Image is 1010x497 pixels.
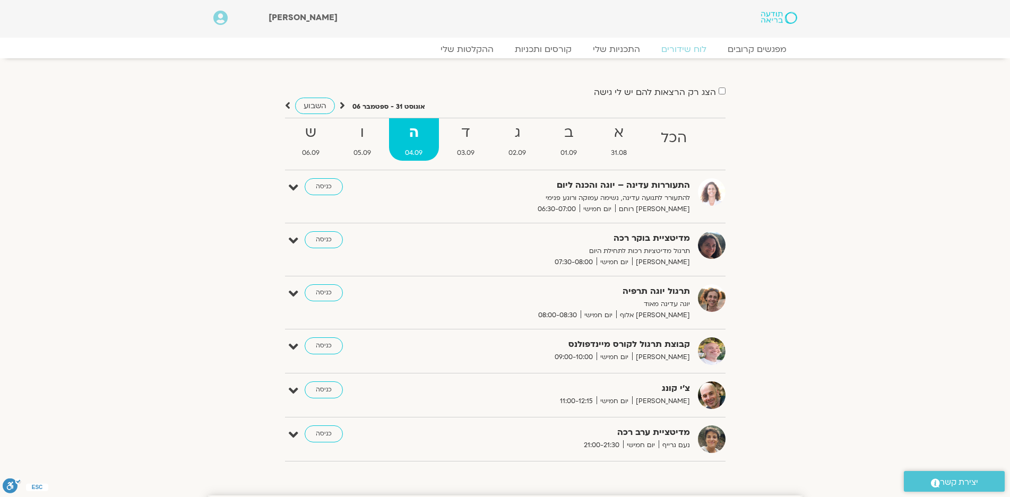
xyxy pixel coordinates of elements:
strong: תרגול יוגה תרפיה [430,284,690,299]
a: הכל [645,118,703,161]
p: יוגה עדינה מאוד [430,299,690,310]
span: 04.09 [389,147,438,159]
a: ש06.09 [286,118,335,161]
span: 01.09 [544,147,592,159]
a: ההקלטות שלי [430,44,504,55]
span: יום חמישי [580,204,615,215]
span: [PERSON_NAME] אלוף [616,310,690,321]
strong: ש [286,121,335,145]
span: נעם גרייף [659,440,690,451]
strong: ד [441,121,490,145]
strong: התעוררות עדינה – יוגה והכנה ליום [430,178,690,193]
a: ה04.09 [389,118,438,161]
a: לוח שידורים [651,44,717,55]
strong: מדיטציית ערב רכה [430,425,690,440]
strong: הכל [645,126,703,150]
strong: ג [493,121,542,145]
span: 21:00-21:30 [580,440,623,451]
span: 03.09 [441,147,490,159]
a: ג02.09 [493,118,542,161]
strong: קבוצת תרגול לקורס מיינדפולנס [430,337,690,352]
span: 05.09 [338,147,387,159]
span: יצירת קשר [940,475,978,490]
span: [PERSON_NAME] [269,12,338,23]
span: יום חמישי [581,310,616,321]
strong: ב [544,121,592,145]
span: השבוע [304,101,326,111]
span: 06:30-07:00 [534,204,580,215]
span: יום חמישי [597,352,632,363]
a: השבוע [295,98,335,114]
a: ד03.09 [441,118,490,161]
strong: ו [338,121,387,145]
label: הצג רק הרצאות להם יש לי גישה [594,88,716,97]
span: 06.09 [286,147,335,159]
span: יום חמישי [623,440,659,451]
a: כניסה [305,178,343,195]
span: 08:00-08:30 [534,310,581,321]
span: [PERSON_NAME] רוחם [615,204,690,215]
a: ב01.09 [544,118,592,161]
strong: מדיטציית בוקר רכה [430,231,690,246]
a: כניסה [305,425,343,442]
span: 09:00-10:00 [551,352,597,363]
a: כניסה [305,381,343,398]
a: כניסה [305,337,343,354]
span: יום חמישי [597,257,632,268]
a: כניסה [305,284,343,301]
span: 02.09 [493,147,542,159]
span: 07:30-08:00 [551,257,597,268]
span: 31.08 [595,147,643,159]
strong: א [595,121,643,145]
a: כניסה [305,231,343,248]
a: א31.08 [595,118,643,161]
span: [PERSON_NAME] [632,352,690,363]
nav: Menu [213,44,797,55]
p: אוגוסט 31 - ספטמבר 06 [352,101,425,112]
p: תרגול מדיטציות רכות לתחילת היום [430,246,690,257]
a: קורסים ותכניות [504,44,582,55]
span: יום חמישי [597,396,632,407]
a: ו05.09 [338,118,387,161]
span: [PERSON_NAME] [632,257,690,268]
a: התכניות שלי [582,44,651,55]
p: להתעורר לתנועה עדינה, נשימה עמוקה ורוגע פנימי [430,193,690,204]
span: [PERSON_NAME] [632,396,690,407]
a: יצירת קשר [904,471,1005,492]
span: 11:00-12:15 [556,396,597,407]
strong: צ'י קונג [430,381,690,396]
strong: ה [389,121,438,145]
a: מפגשים קרובים [717,44,797,55]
